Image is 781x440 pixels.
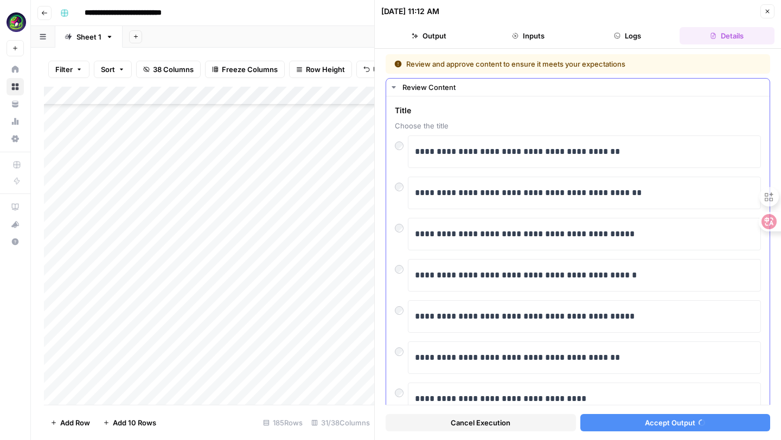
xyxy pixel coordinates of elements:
img: Meshy Logo [7,12,26,32]
span: Choose the title [395,120,761,131]
span: Title [395,105,761,116]
div: Review and approve content to ensure it meets your expectations [394,59,694,69]
button: Logs [580,27,675,44]
button: 38 Columns [136,61,201,78]
button: Cancel Execution [386,414,576,431]
a: Your Data [7,95,24,113]
a: Usage [7,113,24,130]
button: What's new? [7,216,24,233]
button: Review Content [386,79,770,96]
button: Details [680,27,774,44]
a: Home [7,61,24,78]
span: Sort [101,64,115,75]
span: Add 10 Rows [113,417,156,428]
button: Add Row [44,414,97,431]
span: 38 Columns [153,64,194,75]
button: Inputs [481,27,575,44]
div: Review Content [402,82,763,93]
span: Cancel Execution [451,417,510,428]
div: Sheet 1 [76,31,101,42]
span: Filter [55,64,73,75]
button: Add 10 Rows [97,414,163,431]
div: What's new? [7,216,23,232]
a: AirOps Academy [7,198,24,216]
div: 185 Rows [259,414,307,431]
a: Settings [7,130,24,147]
button: Output [381,27,476,44]
button: Freeze Columns [205,61,285,78]
button: Row Height [289,61,352,78]
a: Browse [7,78,24,95]
button: Sort [94,61,132,78]
button: Workspace: Meshy [7,9,24,36]
span: Row Height [306,64,345,75]
span: Accept Output [645,417,695,428]
a: Sheet 1 [55,26,123,48]
button: Undo [356,61,399,78]
span: Freeze Columns [222,64,278,75]
div: [DATE] 11:12 AM [381,6,439,17]
span: Add Row [60,417,90,428]
button: Help + Support [7,233,24,250]
button: Accept Output [580,414,771,431]
button: Filter [48,61,89,78]
div: 31/38 Columns [307,414,374,431]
